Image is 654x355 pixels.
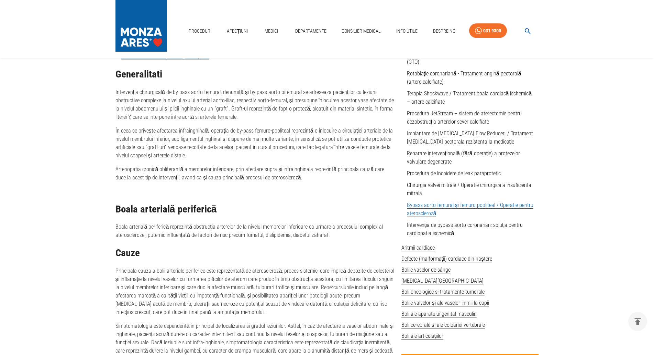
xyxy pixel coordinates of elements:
[115,69,396,80] h2: Generalitati
[401,244,435,251] span: Aritmii cardiace
[469,23,507,38] a: 031 9300
[407,170,501,177] a: Procedura de închidere de leak paraprotetic
[224,24,251,38] a: Afecțiuni
[407,182,531,197] a: Chirurgia valvei mitrale / Operatie chirurgicala insuficienta mitrala
[115,267,396,316] p: Principala cauza a bolii arteriale periferice este reprezentată de ateroscleroză, proces sistemic...
[393,24,420,38] a: Info Utile
[407,110,522,125] a: Procedura JetStream – sistem de aterectomie pentru dezobstrucția arterelor sever calcifiate
[115,204,396,215] h2: Boala arterială periferică
[292,24,329,38] a: Departamente
[115,248,396,259] h2: Cauze
[407,70,521,85] a: Rotablație coronariană - Tratament angină pectorală (artere calcifiate)
[401,267,451,273] span: Bolile vaselor de sânge
[628,312,647,331] button: delete
[407,150,520,165] a: Reparare intervențională (fără operație) a protezelor valvulare degenerate
[430,24,459,38] a: Despre Noi
[401,278,484,284] span: [MEDICAL_DATA][GEOGRAPHIC_DATA]
[186,24,214,38] a: Proceduri
[401,333,443,340] span: Boli ale articulațiilor
[261,24,282,38] a: Medici
[339,24,384,38] a: Consilier Medical
[115,88,396,121] p: Intervenția chirurgicală de by-pass aorto-femural, denumită și by-pass aorto-bifemural se adresea...
[115,223,396,239] p: Boala arterială periferică reprezintă obstrucția arterelor de la nivelul membrelor inferioare ca ...
[115,127,396,160] p: În ceea ce privește afectarea infrainghinală, operația de by-pass femuro-popliteal reprezintă o î...
[401,255,492,262] span: Defecte (malformații) cardiace din naștere
[115,165,396,182] p: Arteriopatia cronică obliterantă a membrelor inferioare, prin afectare supra și infrainghinala re...
[407,90,532,105] a: Terapia Shockwave / Tratament boala cardiacă ischemică – artere calcifiate
[401,322,485,328] span: Boli cerebrale și ale coloanei vertebrale
[401,300,489,306] span: Bolile valvelor și ale vaselor inimii la copii
[401,311,477,317] span: Boli ale aparatului genital masculin
[407,222,523,237] a: Intervenția de bypass aorto-coronarian: soluția pentru cardiopatia ischemică
[407,202,533,217] a: Bypass aorto-femural și femuro-popliteal / Operatie pentru ateroscleroză
[483,27,501,35] div: 031 9300
[401,289,485,295] span: Boli oncologice si tratamente tumorale
[407,130,533,145] a: Implantare de [MEDICAL_DATA] Flow Reducer / Tratament [MEDICAL_DATA] pectorala rezistenta la medi...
